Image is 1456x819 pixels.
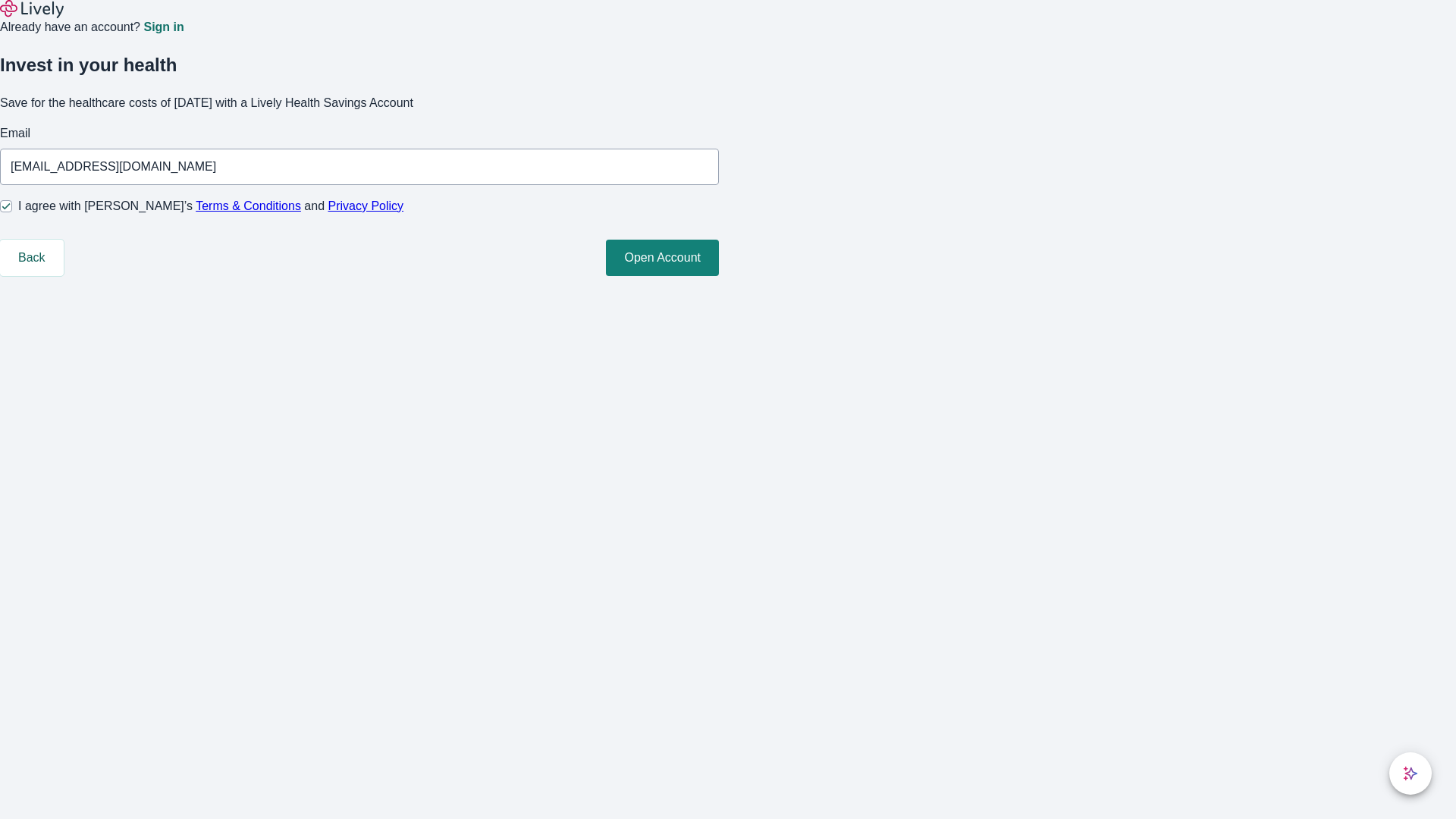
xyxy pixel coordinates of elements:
button: Open Account [606,240,719,276]
a: Sign in [143,21,184,33]
span: I agree with [PERSON_NAME]’s and [18,197,403,215]
a: Privacy Policy [328,199,404,212]
svg: Lively AI Assistant [1403,766,1418,781]
button: chat [1389,752,1432,795]
a: Terms & Conditions [196,199,301,212]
